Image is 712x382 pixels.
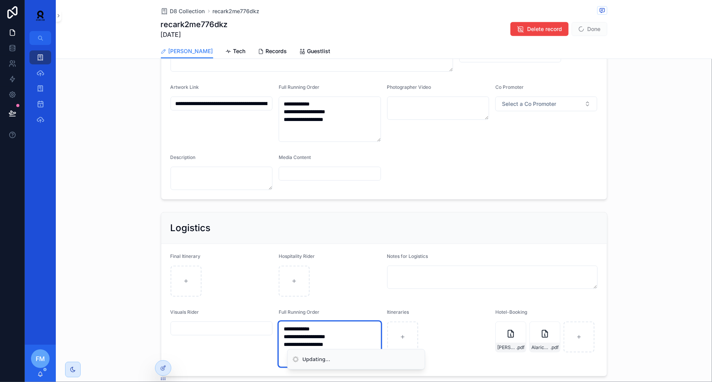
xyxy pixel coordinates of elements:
[387,84,431,90] span: Photographer Video
[25,45,56,137] div: scrollable content
[161,30,228,39] span: [DATE]
[226,44,246,60] a: Tech
[171,309,199,315] span: Visuals Rider
[213,7,260,15] a: recark2me776dkz
[279,322,381,367] textarea: To enrich screen reader interactions, please activate Accessibility in Grammarly extension settings
[161,7,205,15] a: D8 Collection
[36,354,45,363] span: FM
[258,44,287,60] a: Records
[161,19,228,30] h1: recark2me776dkz
[279,253,315,259] span: Hospitality Rider
[495,97,598,111] button: Select Button
[171,253,201,259] span: Final Itinerary
[516,344,524,351] span: .pdf
[387,309,409,315] span: Itineraries
[300,44,331,60] a: Guestlist
[266,47,287,55] span: Records
[303,356,331,363] div: Updating...
[510,22,569,36] button: Delete record
[170,7,205,15] span: D8 Collection
[161,44,213,59] a: [PERSON_NAME]
[502,100,556,108] span: Select a Co Promoter
[169,47,213,55] span: [PERSON_NAME]
[550,344,559,351] span: .pdf
[279,154,311,160] span: Media Content
[171,84,199,90] span: Artwork Link
[531,344,550,351] span: Alarico-26.09.2025
[495,309,527,315] span: Hotel-Booking
[497,344,516,351] span: [PERSON_NAME]-26.09.2025
[171,222,211,234] h2: Logistics
[233,47,246,55] span: Tech
[495,84,524,90] span: Co Promoter
[387,253,428,259] span: Notes for Logistics
[279,84,319,90] span: Full Running Order
[171,154,196,160] span: Description
[307,47,331,55] span: Guestlist
[528,25,562,33] span: Delete record
[31,9,50,22] img: App logo
[279,309,319,315] span: Full Running Order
